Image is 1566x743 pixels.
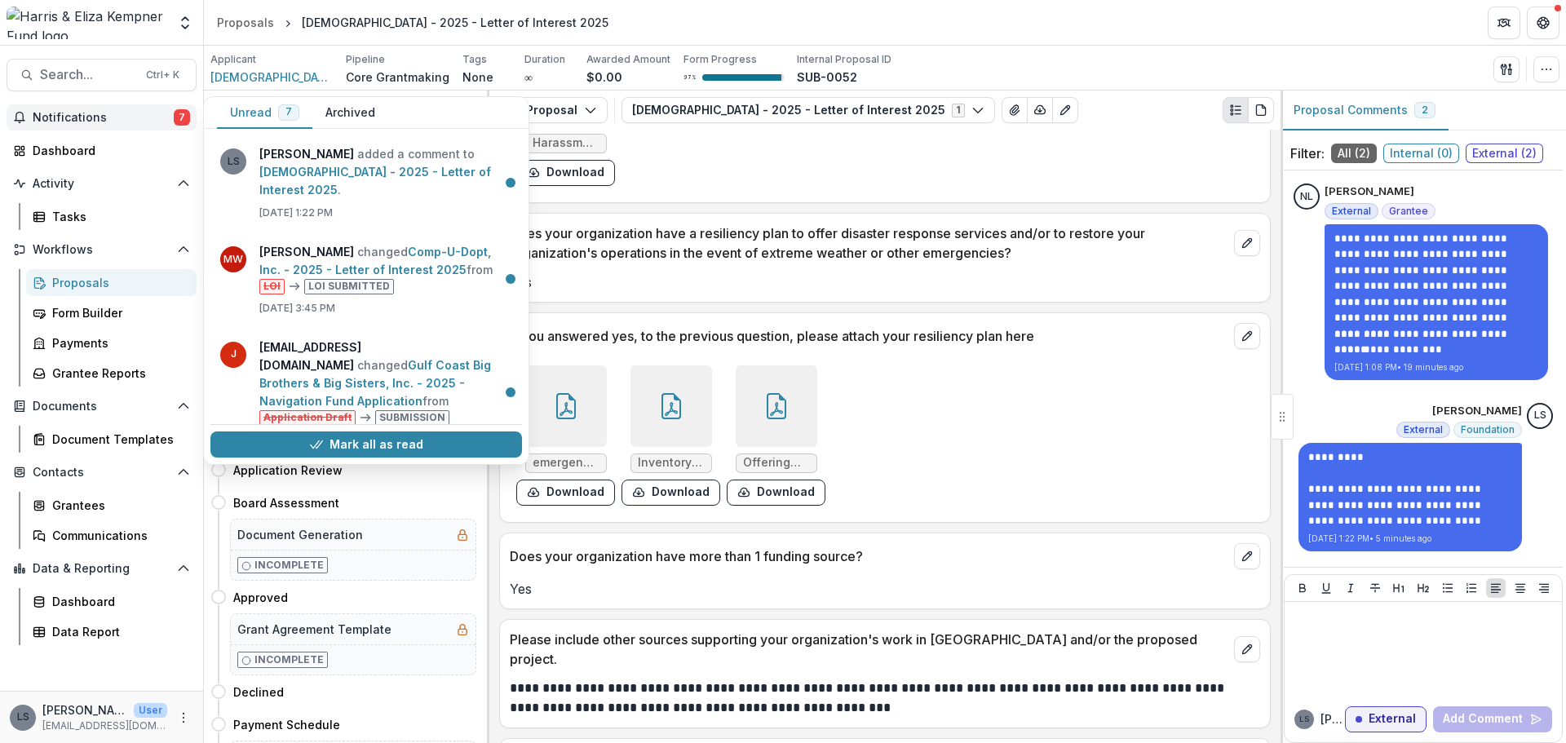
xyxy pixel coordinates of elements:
[727,365,825,506] div: Offering Shelter during emergency.pdfdownload-form-response
[259,338,512,426] p: changed from
[1234,636,1260,662] button: edit
[586,52,670,67] p: Awarded Amount
[516,160,615,186] button: download-form-response
[33,111,174,125] span: Notifications
[1293,578,1312,598] button: Bold
[1369,713,1416,727] p: External
[510,272,1260,292] p: Yes
[26,522,197,549] a: Communications
[510,546,1228,566] p: Does your organization have more than 1 funding source?
[1438,578,1458,598] button: Bullet List
[7,237,197,263] button: Open Workflows
[26,426,197,453] a: Document Templates
[1462,578,1481,598] button: Ordered List
[33,243,170,257] span: Workflows
[1389,206,1428,217] span: Grantee
[33,177,170,191] span: Activity
[1300,192,1313,202] div: NORMA LOWREY
[1332,206,1371,217] span: External
[42,701,127,719] p: [PERSON_NAME]
[174,708,193,728] button: More
[52,334,184,352] div: Payments
[52,274,184,291] div: Proposals
[233,683,284,701] h4: Declined
[797,69,857,86] p: SUB-0052
[259,358,491,408] a: Gulf Coast Big Brothers & Big Sisters, Inc. - 2025 - Navigation Fund Application
[1404,424,1443,436] span: External
[510,630,1228,669] p: Please include other sources supporting your organization's work in [GEOGRAPHIC_DATA] and/or the ...
[217,14,274,31] div: Proposals
[638,456,705,470] span: Inventory Guide.pdf
[52,304,184,321] div: Form Builder
[7,104,197,130] button: Notifications7
[233,494,339,511] h4: Board Assessment
[510,326,1228,346] p: If you answered yes, to the previous question, please attach your resiliency plan here
[1389,578,1409,598] button: Heading 1
[33,466,170,480] span: Contacts
[259,145,512,199] p: added a comment to .
[1234,543,1260,569] button: edit
[143,66,183,84] div: Ctrl + K
[683,52,757,67] p: Form Progress
[259,165,491,197] a: [DEMOGRAPHIC_DATA] - 2025 - Letter of Interest 2025
[727,480,825,506] button: download-form-response
[52,593,184,610] div: Dashboard
[1365,578,1385,598] button: Strike
[1511,578,1530,598] button: Align Center
[1290,144,1325,163] p: Filter:
[1248,97,1274,123] button: PDF view
[7,59,197,91] button: Search...
[7,555,197,582] button: Open Data & Reporting
[1316,578,1336,598] button: Underline
[312,97,388,129] button: Archived
[134,703,167,718] p: User
[285,106,292,117] span: 7
[52,365,184,382] div: Grantee Reports
[210,52,256,67] p: Applicant
[7,459,197,485] button: Open Contacts
[26,299,197,326] a: Form Builder
[1331,144,1377,163] span: All ( 2 )
[516,365,615,506] div: emergency plan workbook.pdfdownload-form-response
[1383,144,1459,163] span: Internal ( 0 )
[1052,97,1078,123] button: Edit as form
[1234,230,1260,256] button: edit
[524,69,533,86] p: ∞
[346,52,385,67] p: Pipeline
[7,393,197,419] button: Open Documents
[52,431,184,448] div: Document Templates
[254,652,324,667] p: Incomplete
[1002,97,1028,123] button: View Attached Files
[622,365,720,506] div: Inventory Guide.pdfdownload-form-response
[622,97,995,123] button: [DEMOGRAPHIC_DATA] - 2025 - Letter of Interest 20251
[210,431,522,458] button: Mark all as read
[233,716,340,733] h4: Payment Schedule
[237,621,391,638] h5: Grant Agreement Template
[1320,711,1345,728] p: [PERSON_NAME]
[1433,706,1552,732] button: Add Comment
[1486,578,1506,598] button: Align Left
[174,7,197,39] button: Open entity switcher
[233,462,343,479] h4: Application Review
[1308,533,1512,545] p: [DATE] 1:22 PM • 5 minutes ago
[1325,184,1414,200] p: [PERSON_NAME]
[233,589,288,606] h4: Approved
[1488,7,1520,39] button: Partners
[1234,323,1260,349] button: edit
[496,97,608,123] button: Proposal
[210,69,333,86] a: [DEMOGRAPHIC_DATA][GEOGRAPHIC_DATA]
[516,480,615,506] button: download-form-response
[622,480,720,506] button: download-form-response
[33,142,184,159] div: Dashboard
[26,329,197,356] a: Payments
[254,558,324,573] p: Incomplete
[1413,578,1433,598] button: Heading 2
[1334,361,1538,374] p: [DATE] 1:08 PM • 19 minutes ago
[217,97,312,129] button: Unread
[1299,715,1309,723] div: Lauren Scott
[1527,7,1559,39] button: Get Help
[210,11,615,34] nav: breadcrumb
[40,67,136,82] span: Search...
[26,269,197,296] a: Proposals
